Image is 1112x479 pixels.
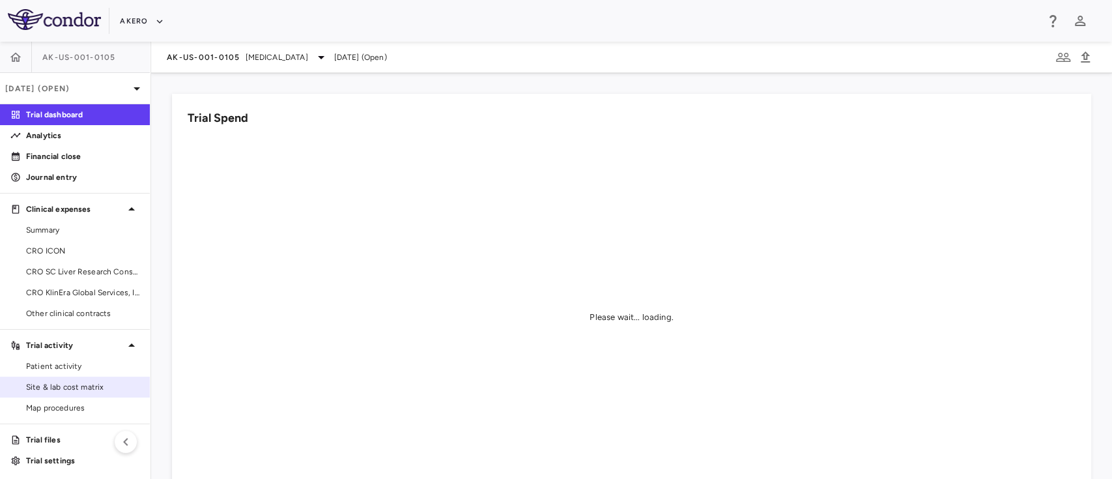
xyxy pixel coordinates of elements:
[5,83,129,94] p: [DATE] (Open)
[26,455,139,467] p: Trial settings
[26,381,139,393] span: Site & lab cost matrix
[590,312,673,323] div: Please wait... loading.
[246,51,308,63] span: [MEDICAL_DATA]
[26,245,139,257] span: CRO ICON
[26,224,139,236] span: Summary
[42,52,116,63] span: AK-US-001-0105
[26,171,139,183] p: Journal entry
[26,287,139,298] span: CRO KlinEra Global Services, Inc
[26,203,124,215] p: Clinical expenses
[120,11,164,32] button: Akero
[188,109,248,127] h6: Trial Spend
[26,151,139,162] p: Financial close
[26,308,139,319] span: Other clinical contracts
[26,402,139,414] span: Map procedures
[26,130,139,141] p: Analytics
[26,266,139,278] span: CRO SC Liver Research Consortium LLC
[26,340,124,351] p: Trial activity
[26,434,139,446] p: Trial files
[167,52,240,63] span: AK-US-001-0105
[26,360,139,372] span: Patient activity
[26,109,139,121] p: Trial dashboard
[8,9,101,30] img: logo-full-SnFGN8VE.png
[334,51,387,63] span: [DATE] (Open)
